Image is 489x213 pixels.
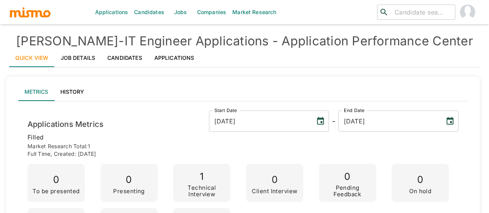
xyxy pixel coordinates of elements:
[252,171,297,188] p: 0
[32,171,80,188] p: 0
[313,114,328,129] button: Choose date, selected date is Sep 27, 2024
[18,83,54,101] button: Metrics
[148,49,201,67] a: Applications
[338,111,439,132] input: MM/DD/YYYY
[9,6,51,18] img: logo
[209,111,310,132] input: MM/DD/YYYY
[322,185,373,197] p: Pending Feedback
[113,188,144,195] p: Presenting
[32,188,80,195] p: To be presented
[28,143,458,150] p: Market Research Total: 1
[322,168,373,185] p: 0
[101,49,148,67] a: Candidates
[176,168,227,185] p: 1
[392,7,452,18] input: Candidate search
[442,114,458,129] button: Choose date, selected date is Sep 11, 2025
[113,171,144,188] p: 0
[18,83,468,101] div: lab API tabs example
[176,185,227,197] p: Technical Interview
[28,118,104,130] h6: Applications Metrics
[54,83,90,101] button: History
[9,34,480,49] h4: [PERSON_NAME] - IT Engineer Applications - Application Performance Center
[460,5,475,20] img: Maia Reyes
[332,115,335,127] h6: -
[252,188,297,195] p: Client Interview
[344,107,364,114] label: End Date
[28,150,458,158] p: Full time , Created: [DATE]
[55,49,102,67] a: Job Details
[28,132,458,143] p: filled
[409,188,431,195] p: On hold
[214,107,237,114] label: Start Date
[409,171,431,188] p: 0
[9,49,55,67] a: Quick View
